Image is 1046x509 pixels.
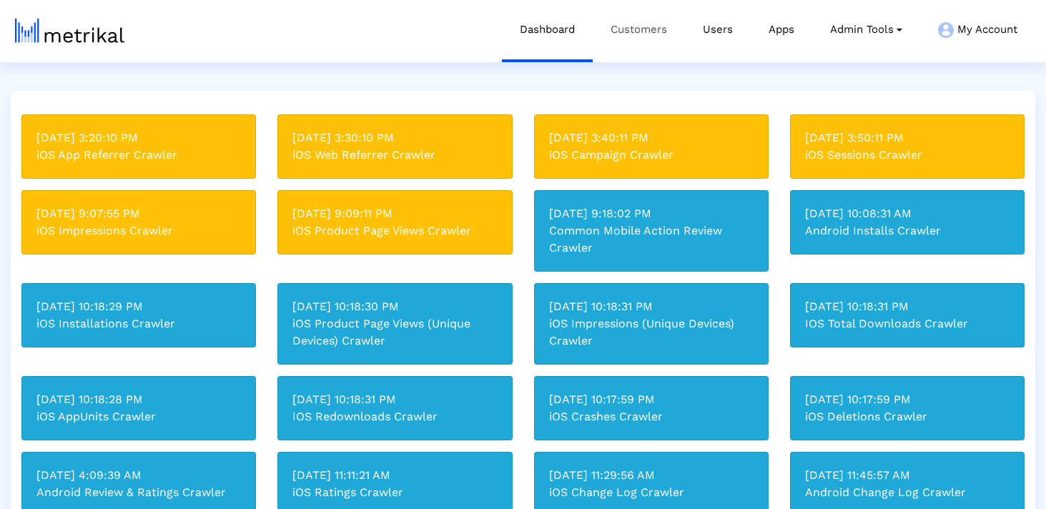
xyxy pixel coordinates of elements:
div: [DATE] 9:18:02 PM [549,205,754,222]
div: iOS Product Page Views Crawler [292,222,497,239]
div: iOS Ratings Crawler [292,484,497,501]
div: [DATE] 3:30:10 PM [292,129,497,147]
div: Android Review & Ratings Crawler [36,484,241,501]
div: iOS Product Page Views (Unique Devices) Crawler [292,315,497,350]
div: [DATE] 10:18:30 PM [292,298,497,315]
div: [DATE] 10:17:59 PM [549,391,754,408]
div: [DATE] 11:29:56 AM [549,467,754,484]
div: [DATE] 10:08:31 AM [805,205,1010,222]
div: [DATE] 4:09:39 AM [36,467,241,484]
div: IOS Total Downloads Crawler [805,315,1010,332]
div: iOS Campaign Crawler [549,147,754,164]
div: [DATE] 11:45:57 AM [805,467,1010,484]
div: [DATE] 10:18:28 PM [36,391,241,408]
div: [DATE] 9:07:55 PM [36,205,241,222]
div: [DATE] 9:09:11 PM [292,205,497,222]
div: iOS Impressions (Unique Devices) Crawler [549,315,754,350]
div: [DATE] 10:18:31 PM [292,391,497,408]
div: [DATE] 11:11:21 AM [292,467,497,484]
div: [DATE] 3:50:11 PM [805,129,1010,147]
img: metrical-logo-light.png [15,19,124,43]
div: [DATE] 10:17:59 PM [805,391,1010,408]
div: iOS Web Referrer Crawler [292,147,497,164]
div: iOS App Referrer Crawler [36,147,241,164]
div: iOS Crashes Crawler [549,408,754,425]
div: iOS Sessions Crawler [805,147,1010,164]
div: iOS Change Log Crawler [549,484,754,501]
div: [DATE] 3:20:10 PM [36,129,241,147]
div: [DATE] 10:18:29 PM [36,298,241,315]
img: my-account-menu-icon.png [938,22,954,38]
div: iOS AppUnits Crawler [36,408,241,425]
div: [DATE] 10:18:31 PM [805,298,1010,315]
div: Common Mobile Action Review Crawler [549,222,754,257]
div: iOS Installations Crawler [36,315,241,332]
div: iOS Deletions Crawler [805,408,1010,425]
div: [DATE] 10:18:31 PM [549,298,754,315]
div: [DATE] 3:40:11 PM [549,129,754,147]
div: Android Installs Crawler [805,222,1010,239]
div: IOS Redownloads Crawler [292,408,497,425]
div: iOS Impressions Crawler [36,222,241,239]
div: Android Change Log Crawler [805,484,1010,501]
